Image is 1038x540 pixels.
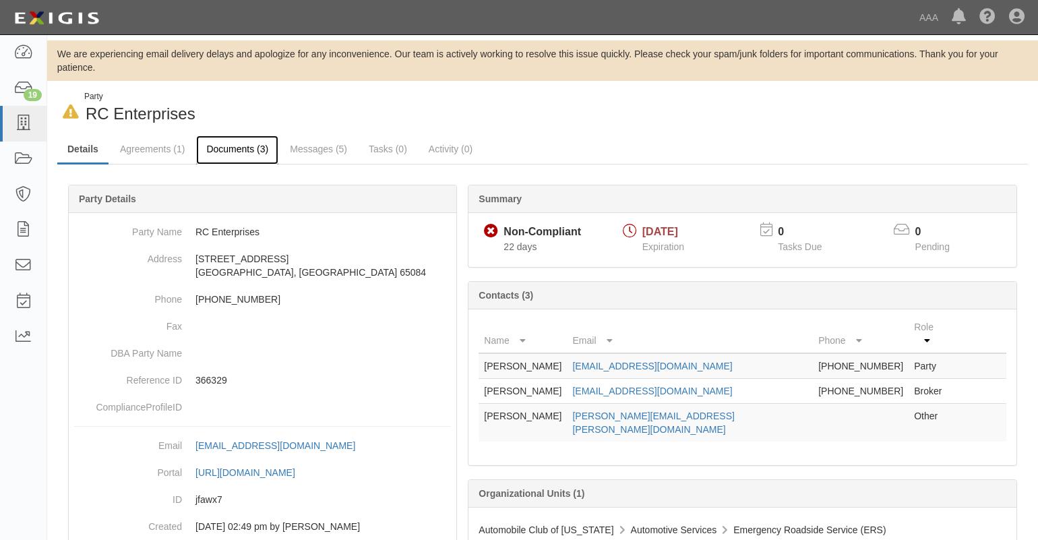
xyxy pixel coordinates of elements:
td: Other [909,404,952,442]
i: Non-Compliant [484,224,498,239]
td: [PHONE_NUMBER] [813,379,909,404]
a: Documents (3) [196,136,278,164]
div: RC Enterprises [57,91,532,125]
div: Party [84,91,195,102]
span: Emergency Roadside Service (ERS) [733,524,886,535]
b: Organizational Units (1) [479,488,584,499]
p: 0 [915,224,967,240]
td: [PERSON_NAME] [479,404,567,442]
i: Help Center - Complianz [979,9,996,26]
span: RC Enterprises [86,104,195,123]
div: [EMAIL_ADDRESS][DOMAIN_NAME] [195,439,355,452]
a: Activity (0) [419,136,483,162]
div: We are experiencing email delivery delays and apologize for any inconvenience. Our team is active... [47,47,1038,74]
dd: jfawx7 [74,486,451,513]
th: Phone [813,315,909,353]
a: Tasks (0) [359,136,417,162]
div: 19 [24,89,42,101]
a: [URL][DOMAIN_NAME] [195,467,310,478]
th: Name [479,315,567,353]
span: Automotive Services [631,524,717,535]
td: [PHONE_NUMBER] [813,353,909,379]
span: Automobile Club of [US_STATE] [479,524,613,535]
dt: Created [74,513,182,533]
td: Broker [909,379,952,404]
b: Summary [479,193,522,204]
dt: ID [74,486,182,506]
dt: Portal [74,459,182,479]
a: [EMAIL_ADDRESS][DOMAIN_NAME] [572,361,732,371]
td: [PERSON_NAME] [479,379,567,404]
a: Agreements (1) [110,136,195,162]
p: 366329 [195,373,451,387]
span: Expiration [642,241,684,252]
img: logo-5460c22ac91f19d4615b14bd174203de0afe785f0fc80cf4dbbc73dc1793850b.png [10,6,103,30]
a: Details [57,136,109,164]
span: Since 07/24/2025 [503,241,537,252]
dt: Address [74,245,182,266]
a: [EMAIL_ADDRESS][DOMAIN_NAME] [572,386,732,396]
dt: Email [74,432,182,452]
a: [EMAIL_ADDRESS][DOMAIN_NAME] [195,440,370,451]
p: 0 [778,224,838,240]
dt: Party Name [74,218,182,239]
dt: Reference ID [74,367,182,387]
dt: Phone [74,286,182,306]
b: Party Details [79,193,136,204]
a: AAA [913,4,945,31]
dt: ComplianceProfileID [74,394,182,414]
div: Non-Compliant [503,224,581,240]
th: Email [567,315,813,353]
a: Messages (5) [280,136,357,162]
th: Role [909,315,952,353]
span: Tasks Due [778,241,822,252]
td: Party [909,353,952,379]
td: [PERSON_NAME] [479,353,567,379]
dd: [STREET_ADDRESS] [GEOGRAPHIC_DATA], [GEOGRAPHIC_DATA] 65084 [74,245,451,286]
span: Pending [915,241,950,252]
dd: 02/03/2025 02:49 pm by Benjamin Tully [74,513,451,540]
a: [PERSON_NAME][EMAIL_ADDRESS][PERSON_NAME][DOMAIN_NAME] [572,411,734,435]
i: In Default since 08/07/2025 [63,105,79,119]
dd: [PHONE_NUMBER] [74,286,451,313]
b: Contacts (3) [479,290,533,301]
dd: RC Enterprises [74,218,451,245]
span: [DATE] [642,226,678,237]
dt: Fax [74,313,182,333]
dt: DBA Party Name [74,340,182,360]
